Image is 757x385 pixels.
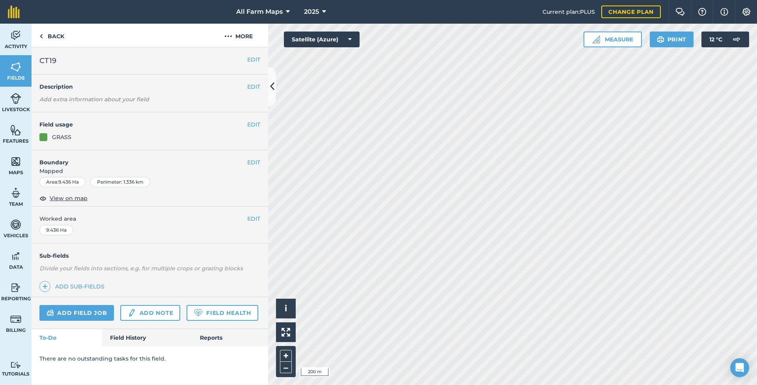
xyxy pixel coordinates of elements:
h4: Sub-fields [32,251,268,260]
button: View on map [39,193,88,203]
img: svg+xml;base64,PHN2ZyB4bWxucz0iaHR0cDovL3d3dy53My5vcmcvMjAwMC9zdmciIHdpZHRoPSIyMCIgaGVpZ2h0PSIyNC... [224,32,232,41]
span: 2025 [304,7,319,17]
button: 12 °C [701,32,749,47]
img: svg+xml;base64,PD94bWwgdmVyc2lvbj0iMS4wIiBlbmNvZGluZz0idXRmLTgiPz4KPCEtLSBHZW5lcmF0b3I6IEFkb2JlIE... [10,250,21,262]
span: 12 ° C [709,32,722,47]
span: Current plan : PLUS [543,7,595,16]
a: Add field job [39,305,114,321]
img: svg+xml;base64,PHN2ZyB4bWxucz0iaHR0cDovL3d3dy53My5vcmcvMjAwMC9zdmciIHdpZHRoPSIxNCIgaGVpZ2h0PSIyNC... [42,282,48,291]
div: GRASS [52,133,71,141]
em: Add extra information about your field [39,96,149,103]
img: svg+xml;base64,PD94bWwgdmVyc2lvbj0iMS4wIiBlbmNvZGluZz0idXRmLTgiPz4KPCEtLSBHZW5lcmF0b3I6IEFkb2JlIE... [10,282,21,294]
img: svg+xml;base64,PD94bWwgdmVyc2lvbj0iMS4wIiBlbmNvZGluZz0idXRmLTgiPz4KPCEtLSBHZW5lcmF0b3I6IEFkb2JlIE... [47,308,54,318]
img: svg+xml;base64,PD94bWwgdmVyc2lvbj0iMS4wIiBlbmNvZGluZz0idXRmLTgiPz4KPCEtLSBHZW5lcmF0b3I6IEFkb2JlIE... [10,313,21,325]
span: Worked area [39,214,260,223]
span: Mapped [32,167,268,175]
em: Divide your fields into sections, e.g. for multiple crops or grazing blocks [39,265,243,272]
a: Reports [192,329,268,346]
img: svg+xml;base64,PHN2ZyB4bWxucz0iaHR0cDovL3d3dy53My5vcmcvMjAwMC9zdmciIHdpZHRoPSI1NiIgaGVpZ2h0PSI2MC... [10,61,21,73]
img: svg+xml;base64,PHN2ZyB4bWxucz0iaHR0cDovL3d3dy53My5vcmcvMjAwMC9zdmciIHdpZHRoPSI1NiIgaGVpZ2h0PSI2MC... [10,156,21,167]
img: A question mark icon [697,8,707,16]
button: EDIT [247,120,260,129]
span: i [285,303,287,313]
img: svg+xml;base64,PHN2ZyB4bWxucz0iaHR0cDovL3d3dy53My5vcmcvMjAwMC9zdmciIHdpZHRoPSI1NiIgaGVpZ2h0PSI2MC... [10,124,21,136]
div: Open Intercom Messenger [730,358,749,377]
img: svg+xml;base64,PD94bWwgdmVyc2lvbj0iMS4wIiBlbmNvZGluZz0idXRmLTgiPz4KPCEtLSBHZW5lcmF0b3I6IEFkb2JlIE... [127,308,136,318]
span: CT19 [39,55,56,66]
img: svg+xml;base64,PD94bWwgdmVyc2lvbj0iMS4wIiBlbmNvZGluZz0idXRmLTgiPz4KPCEtLSBHZW5lcmF0b3I6IEFkb2JlIE... [10,187,21,199]
img: svg+xml;base64,PD94bWwgdmVyc2lvbj0iMS4wIiBlbmNvZGluZz0idXRmLTgiPz4KPCEtLSBHZW5lcmF0b3I6IEFkb2JlIE... [10,219,21,231]
div: 9.436 Ha [39,225,73,235]
div: Area : 9.436 Ha [39,177,86,187]
span: All Farm Maps [236,7,283,17]
button: Satellite (Azure) [284,32,360,47]
button: i [276,299,296,318]
p: There are no outstanding tasks for this field. [39,354,260,363]
div: Perimeter : 1.336 km [90,177,150,187]
img: A cog icon [742,8,751,16]
button: Measure [584,32,642,47]
h4: Field usage [39,120,247,129]
img: Two speech bubbles overlapping with the left bubble in the forefront [675,8,685,16]
img: svg+xml;base64,PHN2ZyB4bWxucz0iaHR0cDovL3d3dy53My5vcmcvMjAwMC9zdmciIHdpZHRoPSI5IiBoZWlnaHQ9IjI0Ii... [39,32,43,41]
img: svg+xml;base64,PD94bWwgdmVyc2lvbj0iMS4wIiBlbmNvZGluZz0idXRmLTgiPz4KPCEtLSBHZW5lcmF0b3I6IEFkb2JlIE... [729,32,744,47]
img: svg+xml;base64,PHN2ZyB4bWxucz0iaHR0cDovL3d3dy53My5vcmcvMjAwMC9zdmciIHdpZHRoPSIxNyIgaGVpZ2h0PSIxNy... [720,7,728,17]
a: Add note [120,305,180,321]
img: svg+xml;base64,PD94bWwgdmVyc2lvbj0iMS4wIiBlbmNvZGluZz0idXRmLTgiPz4KPCEtLSBHZW5lcmF0b3I6IEFkb2JlIE... [10,361,21,369]
button: Print [650,32,694,47]
a: Field History [102,329,192,346]
img: Ruler icon [592,35,600,43]
img: svg+xml;base64,PHN2ZyB4bWxucz0iaHR0cDovL3d3dy53My5vcmcvMjAwMC9zdmciIHdpZHRoPSIxOCIgaGVpZ2h0PSIyNC... [39,193,47,203]
a: To-Do [32,329,102,346]
a: Add sub-fields [39,281,108,292]
button: EDIT [247,55,260,64]
a: Change plan [601,6,661,18]
img: fieldmargin Logo [8,6,20,18]
button: More [209,24,268,47]
button: EDIT [247,158,260,167]
h4: Description [39,82,260,91]
h4: Boundary [32,150,247,167]
img: svg+xml;base64,PHN2ZyB4bWxucz0iaHR0cDovL3d3dy53My5vcmcvMjAwMC9zdmciIHdpZHRoPSIxOSIgaGVpZ2h0PSIyNC... [657,35,664,44]
button: EDIT [247,214,260,223]
a: Field Health [186,305,258,321]
button: + [280,350,292,362]
span: View on map [50,194,88,203]
img: svg+xml;base64,PD94bWwgdmVyc2lvbj0iMS4wIiBlbmNvZGluZz0idXRmLTgiPz4KPCEtLSBHZW5lcmF0b3I6IEFkb2JlIE... [10,93,21,104]
img: svg+xml;base64,PD94bWwgdmVyc2lvbj0iMS4wIiBlbmNvZGluZz0idXRmLTgiPz4KPCEtLSBHZW5lcmF0b3I6IEFkb2JlIE... [10,30,21,41]
a: Back [32,24,72,47]
img: Four arrows, one pointing top left, one top right, one bottom right and the last bottom left [282,328,290,337]
button: – [280,362,292,373]
button: EDIT [247,82,260,91]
